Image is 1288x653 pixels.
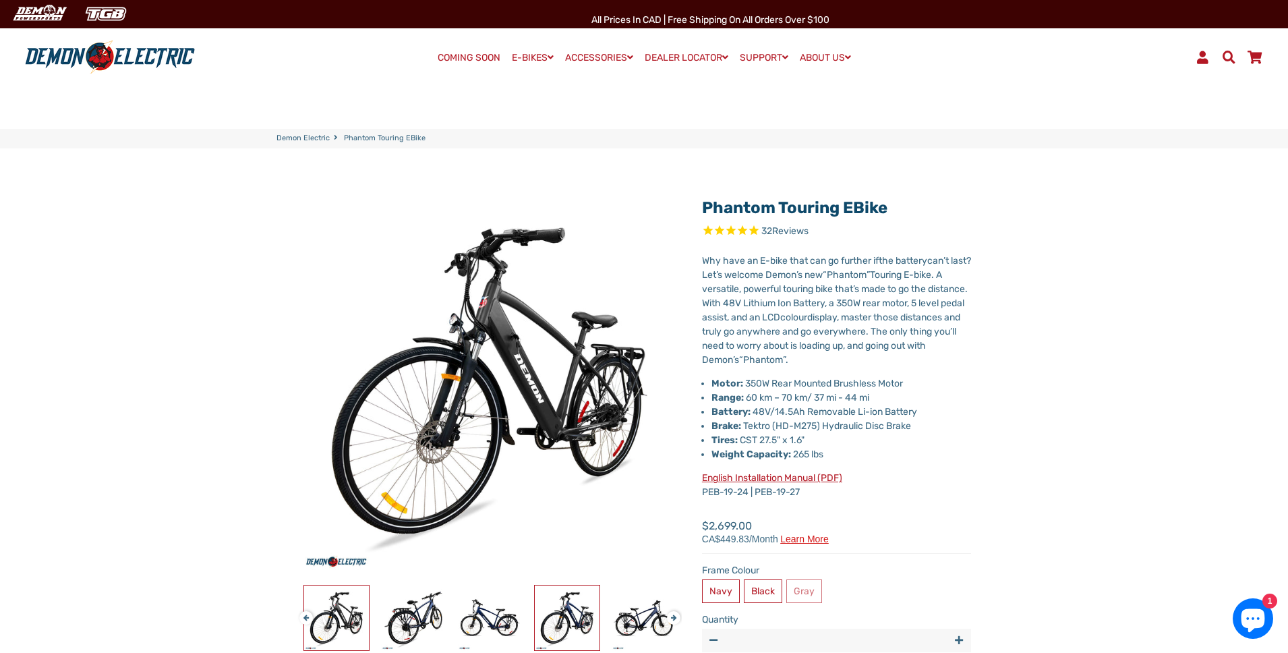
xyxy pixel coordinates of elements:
[711,391,971,405] li: 60 km – 70 km/ 37 mi - 44 mi
[507,48,558,67] a: E-BIKES
[344,133,426,144] span: Phantom Touring eBike
[947,629,971,652] button: Increase item quantity by one
[702,629,971,652] input: quantity
[744,579,782,603] label: Black
[591,14,829,26] span: All Prices in CAD | Free shipping on all orders over $100
[381,586,446,650] img: Phantom Touring eBike - Demon Electric
[879,255,927,266] span: the battery
[796,269,798,281] span: ’
[702,283,968,323] span: s made to go the distance. With 48V Lithium Ion Battery, a 350W rear motor, 5 level pedal assist,...
[739,354,743,366] span: “
[711,392,744,403] strong: Range:
[927,255,943,266] span: can
[304,586,369,650] img: Phantom Touring eBike - Demon Electric
[795,48,856,67] a: ABOUT US
[966,255,971,266] span: ?
[560,48,638,67] a: ACCESSORIES
[711,434,738,446] strong: Tires:
[702,312,960,337] span: display, master those distances and truly go anywhere and go everywhere. The only thing you
[702,255,715,266] span: Wh
[299,604,308,620] button: Previous
[711,420,741,432] strong: Brake:
[711,406,751,418] strong: Battery:
[711,419,971,433] li: Tektro (HD-M275) Hydraulic Disc Brake
[950,326,952,337] span: ’
[867,269,870,281] span: ”
[276,133,330,144] a: Demon Electric
[702,579,740,603] label: Navy
[711,447,971,461] li: 265 lbs
[735,48,793,67] a: SUPPORT
[667,604,675,620] button: Next
[702,224,971,239] span: Rated 4.8 out of 5 stars 32 reviews
[78,3,134,25] img: TGB Canada
[780,312,807,323] span: colour
[702,198,887,217] a: Phantom Touring eBike
[702,613,971,627] label: Quantity
[943,255,945,266] span: ’
[786,579,822,603] label: Gray
[7,3,71,25] img: Demon Electric
[702,269,716,281] span: Let
[718,269,796,281] span: s welcome Demon
[702,471,971,499] p: PEB-19-24 | PEB-19-27
[827,269,867,281] span: Phantom
[772,225,809,237] span: Reviews
[702,563,971,577] label: Frame Colour
[734,354,739,366] span: s
[853,283,854,295] span: ’
[458,586,523,650] img: Phantom Touring eBike - Demon Electric
[823,269,827,281] span: “
[711,376,971,391] li: 350W Rear Mounted Brushless Motor
[20,40,200,75] img: Demon Electric logo
[711,449,791,460] strong: Weight Capacity:
[702,269,942,295] span: Touring E-bike. A versatile, powerful touring bike that
[640,48,733,67] a: DEALER LOCATOR
[702,518,829,544] span: $2,699.00
[433,49,505,67] a: COMING SOON
[612,586,676,650] img: Phantom Touring eBike - Demon Electric
[702,472,842,484] a: English Installation Manual (PDF)
[798,269,823,281] span: s new
[716,269,718,281] span: ’
[702,629,726,652] button: Reduce item quantity by one
[711,405,971,419] li: 48V/14.5Ah Removable Li-ion Battery
[702,326,956,366] span: ll need to worry about is loading up, and going out with Demon
[535,586,599,650] img: Phantom Touring eBike - Demon Electric
[783,354,788,366] span: ”.
[761,225,809,237] span: 32 reviews
[711,433,971,447] li: CST 27.5" x 1.6"
[945,255,966,266] span: t last
[1229,598,1277,642] inbox-online-store-chat: Shopify online store chat
[743,354,783,366] span: Phantom
[711,378,743,389] strong: Motor:
[733,354,734,366] span: ’
[715,255,879,266] span: y have an E-bike that can go further if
